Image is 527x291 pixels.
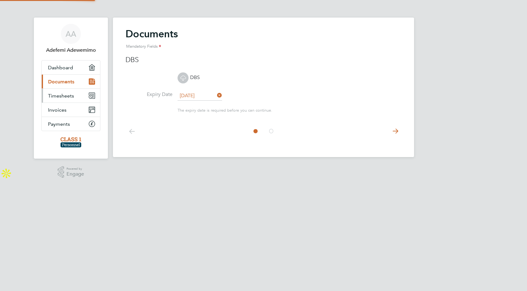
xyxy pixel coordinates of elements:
[125,91,173,98] label: Expiry Date
[67,172,84,177] span: Engage
[125,40,402,53] div: Mandatory Fields
[42,117,100,131] a: Payments
[178,91,222,101] input: Select one
[42,75,100,88] a: Documents
[41,137,100,147] a: Go to home page
[41,24,100,54] a: AAAdefemi Adewemimo
[48,93,74,99] span: Timesheets
[48,79,74,85] span: Documents
[48,65,73,71] span: Dashboard
[48,107,67,113] span: Invoices
[42,89,100,103] a: Timesheets
[125,28,402,53] h2: Documents
[61,137,82,147] img: class1personnel-logo-retina.png
[34,18,108,159] nav: Main navigation
[178,108,272,113] span: The expiry date is required before you can continue.
[42,61,100,74] a: Dashboard
[178,74,200,81] a: DBS
[66,30,76,38] span: AA
[48,121,70,127] span: Payments
[125,56,402,65] h3: DBS
[41,46,100,54] span: Adefemi Adewemimo
[67,166,84,172] span: Powered by
[58,166,84,178] a: Powered byEngage
[42,103,100,117] a: Invoices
